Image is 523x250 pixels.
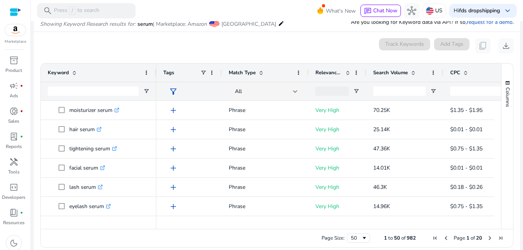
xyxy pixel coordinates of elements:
p: Phrase [229,102,302,118]
p: Very High [315,102,359,118]
input: Search Volume Filter Input [373,87,426,96]
div: First Page [432,235,438,241]
span: Chat Now [373,7,397,14]
span: $0.18 - $0.26 [450,183,483,191]
span: campaign [9,81,18,90]
span: inventory_2 [9,56,18,65]
span: lab_profile [9,132,18,141]
button: Open Filter Menu [143,88,149,94]
span: $1.35 - $1.95 [450,107,483,114]
span: search [43,6,52,15]
span: CPC [450,69,460,76]
p: Developers [2,194,25,201]
span: [GEOGRAPHIC_DATA] [221,20,276,28]
p: hair serum [69,122,102,137]
button: download [498,38,514,53]
p: Resources [3,219,25,226]
span: donut_small [9,107,18,116]
span: Page [454,235,465,242]
span: Match Type [229,69,256,76]
p: Tools [8,168,20,175]
button: chatChat Now [360,5,401,17]
p: Very High [315,179,359,195]
p: Very High [315,218,359,233]
span: handyman [9,157,18,167]
span: serum [137,20,153,28]
span: keyboard_arrow_down [503,6,512,15]
button: hub [404,3,419,18]
p: Phrase [229,122,302,137]
span: to [388,235,393,242]
span: download [501,41,511,50]
span: add [169,202,178,211]
span: 25.14K [373,126,390,133]
span: filter_alt [169,87,178,96]
button: Open Filter Menu [430,88,436,94]
span: / [69,7,76,15]
mat-icon: edit [278,19,284,28]
span: fiber_manual_record [20,211,23,214]
img: amazon.svg [5,24,26,36]
span: add [169,221,178,230]
span: fiber_manual_record [20,135,23,138]
span: 50 [394,235,400,242]
span: 46.3K [373,183,387,191]
p: Hi [454,8,500,13]
i: Showing Keyword Research results for: [40,20,136,28]
p: Phrase [229,141,302,157]
span: Tags [163,69,174,76]
span: hub [407,6,416,15]
span: add [169,125,178,134]
span: book_4 [9,208,18,217]
div: Page Size [347,233,370,243]
p: Sales [8,118,19,125]
p: Phrase [229,179,302,195]
p: lash serum [69,179,103,195]
span: Search Volume [373,69,408,76]
img: us.svg [426,7,434,15]
b: fds dropshipping [459,7,500,14]
span: 1 [466,235,469,242]
span: Relevance Score [315,69,342,76]
span: add [169,183,178,192]
input: CPC Filter Input [450,87,503,96]
span: fiber_manual_record [20,84,23,87]
span: 70.25K [373,107,390,114]
span: $0.01 - $0.01 [450,126,483,133]
span: 47.36K [373,145,390,152]
p: Very High [315,122,359,137]
span: Keyword [48,69,69,76]
div: Next Page [487,235,493,241]
p: Phrase [229,198,302,214]
span: fiber_manual_record [20,110,23,113]
p: Reports [6,143,22,150]
p: Very High [315,160,359,176]
p: tightening serum [69,141,117,157]
p: Phrase [229,160,302,176]
span: All [235,88,242,95]
span: code_blocks [9,183,18,192]
span: of [471,235,475,242]
p: Product [5,67,22,74]
span: of [401,235,406,242]
div: 50 [351,235,361,242]
div: Page Size: [322,235,345,242]
span: $0.75 - $1.35 [450,203,483,210]
p: Ads [10,92,18,99]
p: Marketplace [5,39,26,45]
input: Keyword Filter Input [48,87,139,96]
span: What's New [326,4,356,18]
div: Previous Page [443,235,449,241]
span: 20 [476,235,482,242]
span: | Marketplace: Amazon [153,20,207,28]
span: 14.01K [373,164,390,172]
p: Very High [315,198,359,214]
p: facial serum [69,160,105,176]
p: Phrase [229,218,302,233]
p: Press to search [54,7,99,15]
span: dark_mode [9,238,18,248]
p: moisturizer serum [69,102,119,118]
p: Very High [315,141,359,157]
p: eyelash serum [69,198,111,214]
span: 1 [384,235,387,242]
